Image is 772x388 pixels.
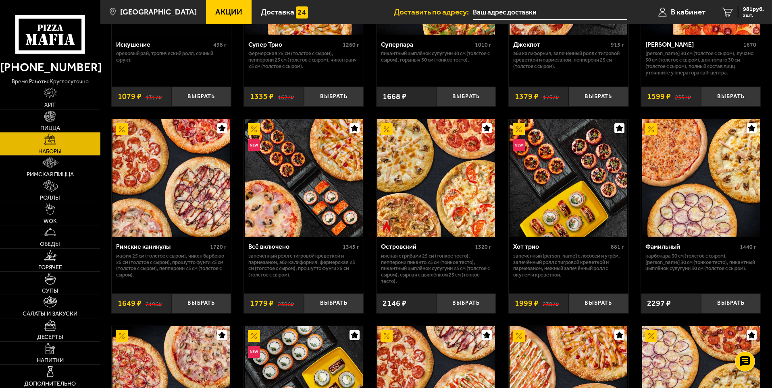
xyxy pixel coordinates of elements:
span: 2146 ₽ [383,299,406,308]
img: Фамильный [642,119,760,237]
div: Римские каникулы [116,243,208,250]
s: 2357 ₽ [675,93,691,101]
span: 1668 ₽ [383,93,406,101]
button: Выбрать [171,87,231,106]
button: Выбрать [701,87,761,106]
span: 981 руб. [743,6,764,12]
span: 1345 г [343,244,359,250]
img: Новинка [248,139,260,151]
div: [PERSON_NAME] [645,41,741,48]
s: 2306 ₽ [278,299,294,308]
p: Ореховый рай, Тропический ролл, Сочный фрукт. [116,50,227,63]
img: Акционный [645,123,657,135]
span: Доставка [261,8,294,16]
span: WOK [44,218,57,224]
s: 2196 ₽ [146,299,162,308]
div: Супер Трио [248,41,341,48]
span: Доставить по адресу: [394,8,473,16]
button: Выбрать [436,293,496,313]
s: 1757 ₽ [543,93,559,101]
img: Акционный [381,330,393,342]
span: Роллы [40,195,60,200]
span: Хит [44,102,56,107]
span: 1779 ₽ [250,299,274,308]
span: Акции [215,8,242,16]
img: Акционный [645,330,657,342]
div: Искушение [116,41,212,48]
button: Выбрать [436,87,496,106]
img: Римские каникулы [112,119,230,237]
span: Римская пицца [27,171,74,177]
a: АкционныйОстрое блюдоОстровский [377,119,496,237]
span: 1260 г [343,41,359,48]
a: АкционныйФамильный [641,119,761,237]
img: 15daf4d41897b9f0e9f617042186c801.svg [296,6,308,19]
span: 1599 ₽ [647,93,671,101]
button: Выбрать [171,293,231,313]
img: Акционный [248,330,260,342]
span: 2 шт. [743,13,764,18]
span: 1379 ₽ [515,93,539,101]
img: Акционный [116,330,128,342]
span: 1079 ₽ [118,93,141,101]
span: 498 г [213,41,227,48]
div: Островский [381,243,473,250]
div: Хот трио [513,243,609,250]
span: В кабинет [671,8,705,16]
img: Акционный [248,123,260,135]
div: Всё включено [248,243,341,250]
span: 881 г [611,244,624,250]
img: Островский [377,119,495,237]
div: Фамильный [645,243,738,250]
a: АкционныйНовинкаВсё включено [244,119,364,237]
span: Салаты и закуски [23,311,77,316]
span: 1720 г [210,244,227,250]
span: 1335 ₽ [250,93,274,101]
span: 1320 г [475,244,491,250]
img: Акционный [513,330,525,342]
s: 1627 ₽ [278,93,294,101]
span: 1649 ₽ [118,299,141,308]
p: Карбонара 30 см (толстое с сыром), [PERSON_NAME] 30 см (тонкое тесто), Пикантный цыплёнок сулугун... [645,253,756,272]
div: Суперпара [381,41,473,48]
img: Акционный [513,123,525,135]
span: 915 г [611,41,624,48]
span: Десерты [37,334,63,340]
span: Пицца [40,125,60,131]
p: Запечённый ролл с тигровой креветкой и пармезаном, Эби Калифорния, Фермерская 25 см (толстое с сы... [248,253,359,279]
p: Запеченный [PERSON_NAME] с лососем и угрём, Запечённый ролл с тигровой креветкой и пармезаном, Не... [513,253,624,279]
img: Акционный [116,123,128,135]
p: Эби Калифорния, Запечённый ролл с тигровой креветкой и пармезаном, Пепперони 25 см (толстое с сыр... [513,50,624,70]
p: Фермерская 25 см (толстое с сыром), Пепперони 25 см (толстое с сыром), Чикен Ранч 25 см (толстое ... [248,50,359,70]
a: АкционныйНовинкаХот трио [509,119,628,237]
img: Новинка [513,139,525,151]
p: Пикантный цыплёнок сулугуни 30 см (толстое с сыром), Горыныч 30 см (тонкое тесто). [381,50,492,63]
img: Новинка [248,346,260,358]
span: 2297 ₽ [647,299,671,308]
button: Выбрать [304,293,364,313]
p: Мафия 25 см (толстое с сыром), Чикен Барбекю 25 см (толстое с сыром), Прошутто Фунги 25 см (толст... [116,253,227,279]
span: Обеды [40,241,60,247]
span: Дополнительно [24,381,76,386]
p: Мясная с грибами 25 см (тонкое тесто), Пепперони Пиканто 25 см (тонкое тесто), Пикантный цыплёнок... [381,253,492,285]
span: Напитки [37,357,64,363]
span: 1999 ₽ [515,299,539,308]
button: Выбрать [568,293,628,313]
s: 2307 ₽ [543,299,559,308]
span: 1670 [743,41,756,48]
img: Всё включено [245,119,362,237]
p: [PERSON_NAME] 30 см (толстое с сыром), Лучано 30 см (толстое с сыром), Дон Томаго 30 см (толстое ... [645,50,756,76]
div: Джекпот [513,41,609,48]
img: Острое блюдо [381,221,393,233]
button: Выбрать [568,87,628,106]
img: Акционный [381,123,393,135]
img: Хот трио [510,119,627,237]
a: АкционныйРимские каникулы [112,119,231,237]
span: Супы [42,288,58,293]
s: 1317 ₽ [146,93,162,101]
span: Наборы [38,149,62,154]
span: 17-я линия Васильевского острова, 18Г [473,5,627,20]
span: 1010 г [475,41,491,48]
button: Выбрать [304,87,364,106]
input: Ваш адрес доставки [473,5,627,20]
